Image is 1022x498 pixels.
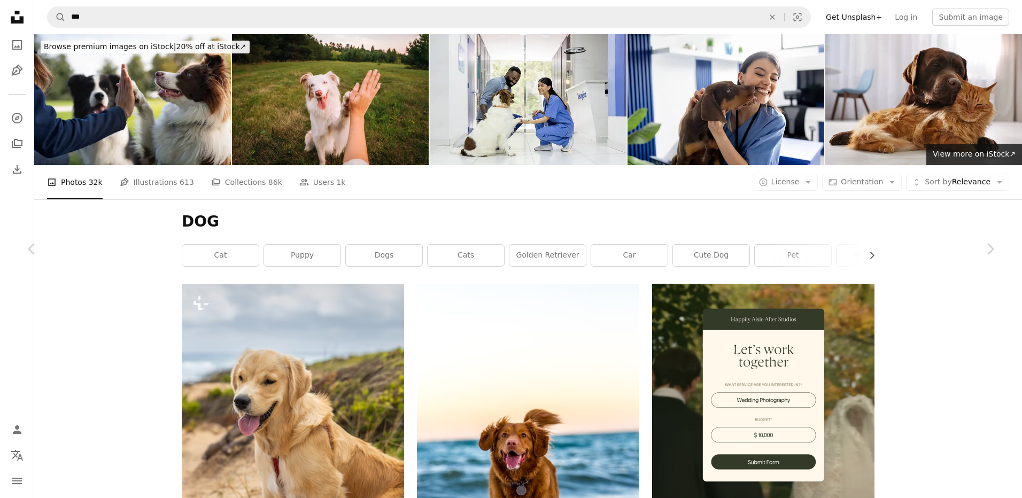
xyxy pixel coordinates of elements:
a: Users 1k [299,165,346,199]
span: Sort by [925,177,951,186]
span: 1k [336,176,345,188]
button: Search Unsplash [48,7,66,27]
img: Dog gives paw to a woman making high five gesture [232,34,429,165]
a: Download History [6,159,28,180]
button: scroll list to the right [862,245,874,266]
button: Menu [6,470,28,492]
img: Border collie with owner training in a public park [34,34,231,165]
button: Visual search [785,7,810,27]
img: Loving dog licking a friendly veterinarian [628,34,824,165]
span: Browse premium images on iStock | [44,42,176,51]
a: Explore [6,107,28,129]
img: Affectionate Chocolate Labrador Retriever Hugging Ginger Cat. [825,34,1022,165]
button: Clear [761,7,784,27]
a: Log in [888,9,924,26]
a: Log in / Sign up [6,419,28,440]
span: License [771,177,800,186]
button: License [753,174,818,191]
a: a golden retriever sitting on a sandy beach [182,446,404,455]
a: View more on iStock↗ [926,144,1022,165]
button: Submit an image [932,9,1009,26]
a: pet [755,245,831,266]
h1: DOG [182,212,874,231]
a: cat [182,245,259,266]
button: Orientation [822,174,902,191]
a: golden retriever [509,245,586,266]
a: Illustrations [6,60,28,81]
a: happy dog [837,245,913,266]
a: cute dog [673,245,749,266]
span: View more on iStock ↗ [933,150,1016,158]
a: dogs [346,245,422,266]
a: car [591,245,668,266]
form: Find visuals sitewide [47,6,811,28]
span: Orientation [841,177,883,186]
a: Browse premium images on iStock|20% off at iStock↗ [34,34,256,60]
a: Illustrations 613 [120,165,194,199]
a: Collections 86k [211,165,282,199]
a: cats [428,245,504,266]
button: Sort byRelevance [906,174,1009,191]
a: Collections [6,133,28,154]
a: dog running on beach during daytime [417,445,639,455]
a: puppy [264,245,340,266]
span: Relevance [925,177,990,188]
a: Photos [6,34,28,56]
div: 20% off at iStock ↗ [41,41,250,53]
span: 86k [268,176,282,188]
a: Next [958,198,1022,300]
a: Get Unsplash+ [819,9,888,26]
img: Happy veterinarian greeting a dog and its owner at the animal hospital [430,34,626,165]
button: Language [6,445,28,466]
span: 613 [180,176,194,188]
